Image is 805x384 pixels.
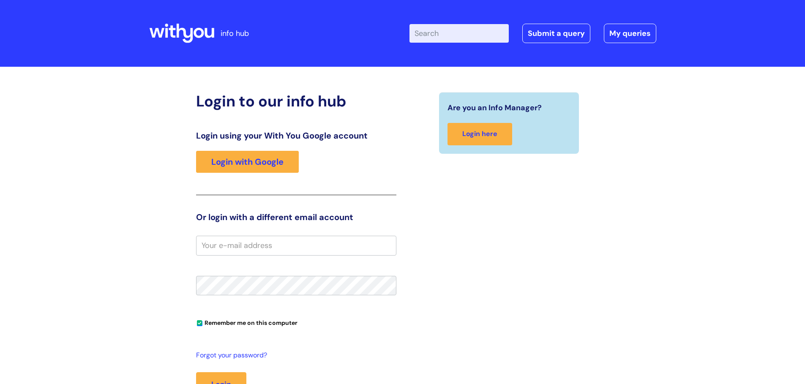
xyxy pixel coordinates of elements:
a: Login with Google [196,151,299,173]
input: Search [409,24,509,43]
h3: Login using your With You Google account [196,131,396,141]
h3: Or login with a different email account [196,212,396,222]
input: Your e-mail address [196,236,396,255]
label: Remember me on this computer [196,317,297,327]
a: Forgot your password? [196,349,392,362]
h2: Login to our info hub [196,92,396,110]
div: You can uncheck this option if you're logging in from a shared device [196,316,396,329]
a: My queries [604,24,656,43]
span: Are you an Info Manager? [448,101,542,114]
a: Login here [448,123,512,145]
a: Submit a query [522,24,590,43]
p: info hub [221,27,249,40]
input: Remember me on this computer [197,321,202,326]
